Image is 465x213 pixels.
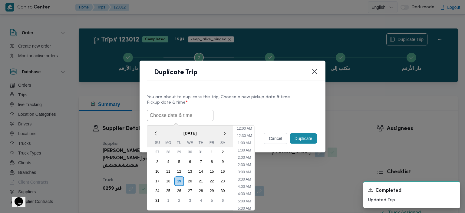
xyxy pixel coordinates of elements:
input: Choose date & time [147,110,213,121]
button: Duplicate [290,133,317,144]
ul: Time [234,125,255,210]
h1: Duplicate Trip [154,68,197,78]
p: Updated Trip [368,197,455,203]
span: Completed [375,187,401,195]
iframe: chat widget [6,189,25,207]
li: 12:00 AM [234,125,255,131]
label: Pickup date & time [147,100,318,110]
div: Notification [368,187,455,195]
button: Closes this modal window [311,68,318,75]
div: You are about to duplicate this trip, Choose a new pickup date & time [147,94,318,100]
button: cancel [264,133,287,144]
